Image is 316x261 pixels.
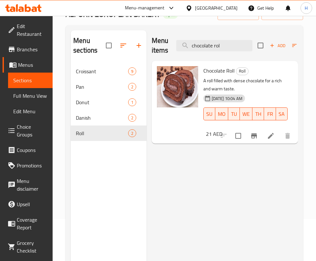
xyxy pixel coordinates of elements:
[71,61,147,144] nav: Menu sections
[246,128,262,144] button: Branch-specific-item
[209,95,245,102] span: [DATE] 10:04 AM
[305,5,308,12] span: H
[152,36,168,55] h2: Menu items
[203,77,288,93] p: A roll filled with dense chocolate for a rich and warm taste.
[3,119,53,142] a: Choice Groups
[267,41,288,51] span: Add item
[71,79,147,95] div: Pan2
[17,216,47,231] span: Coverage Report
[3,57,53,73] a: Menus
[206,109,213,119] span: SU
[17,162,47,169] span: Promotions
[267,10,298,18] span: export
[254,39,267,52] span: Select section
[218,109,226,119] span: MO
[3,18,53,42] a: Edit Restaurant
[128,68,136,75] span: 9
[71,125,147,141] div: Roll2
[3,142,53,158] a: Coupons
[267,109,273,119] span: FR
[17,177,47,193] span: Menu disclaimer
[76,129,128,137] span: Roll
[128,130,136,136] span: 2
[203,107,215,120] button: SU
[76,98,128,106] span: Donut
[8,104,53,119] a: Edit Menu
[231,109,237,119] span: TU
[128,98,136,106] div: items
[231,129,245,143] span: Select to update
[8,88,53,104] a: Full Menu View
[279,109,285,119] span: SA
[3,212,53,235] a: Coverage Report
[128,67,136,75] div: items
[128,99,136,105] span: 1
[13,76,47,84] span: Sections
[195,5,238,12] div: [GEOGRAPHIC_DATA]
[125,4,165,12] div: Menu-management
[215,107,228,120] button: MO
[17,45,47,53] span: Branches
[206,129,222,138] h6: 21 AED
[17,146,47,154] span: Coupons
[276,107,288,120] button: SA
[13,92,47,100] span: Full Menu View
[3,196,53,212] a: Upsell
[236,67,248,75] span: Roll
[264,107,276,120] button: FR
[252,107,264,120] button: TH
[128,84,136,90] span: 2
[128,129,136,137] div: items
[3,158,53,173] a: Promotions
[76,83,128,91] span: Pan
[240,107,252,120] button: WE
[17,239,47,255] span: Grocery Checklist
[3,42,53,57] a: Branches
[255,109,261,119] span: TH
[18,61,47,69] span: Menus
[157,66,198,107] img: Chocolate Roll
[280,128,295,144] button: delete
[17,22,47,38] span: Edit Restaurant
[203,66,235,75] span: Chocolate Roll
[269,42,286,49] span: Add
[71,110,147,125] div: Danish2
[8,73,53,88] a: Sections
[76,67,128,75] span: Croissant
[71,95,147,110] div: Donut1
[291,41,311,51] button: Sort
[73,36,106,55] h2: Menu sections
[223,10,254,18] span: import
[17,123,47,138] span: Choice Groups
[242,109,250,119] span: WE
[128,83,136,91] div: items
[292,42,310,49] span: Sort
[267,132,275,140] a: Edit menu item
[13,107,47,115] span: Edit Menu
[3,173,53,196] a: Menu disclaimer
[17,200,47,208] span: Upsell
[3,235,53,258] a: Grocery Checklist
[128,115,136,121] span: 2
[176,40,252,51] input: search
[267,41,288,51] button: Add
[76,114,128,122] span: Danish
[288,41,314,51] span: Sort items
[71,64,147,79] div: Croissant9
[228,107,240,120] button: TU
